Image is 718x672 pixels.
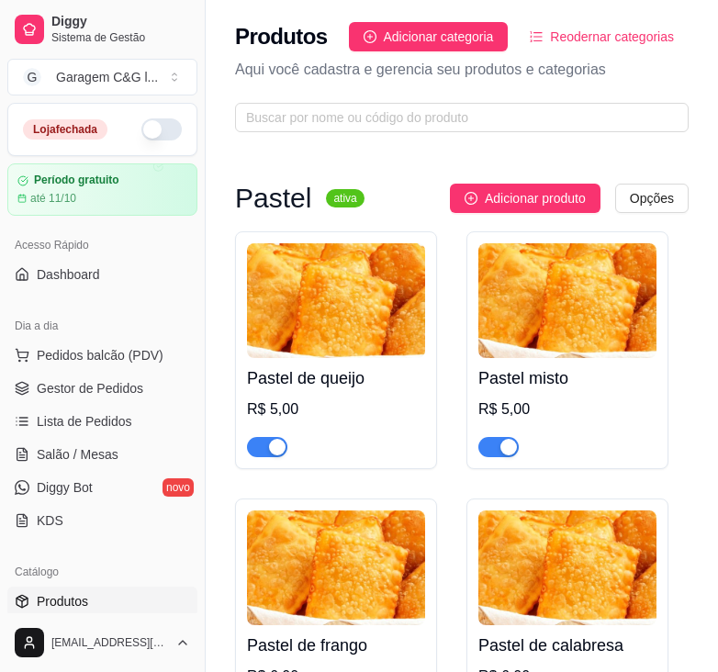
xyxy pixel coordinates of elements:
button: Adicionar categoria [349,22,509,51]
span: Lista de Pedidos [37,412,132,431]
span: Adicionar categoria [384,27,494,47]
h4: Pastel de calabresa [478,633,656,658]
button: Pedidos balcão (PDV) [7,341,197,370]
div: Catálogo [7,557,197,587]
a: Dashboard [7,260,197,289]
span: Gestor de Pedidos [37,379,143,398]
div: Dia a dia [7,311,197,341]
span: Salão / Mesas [37,445,118,464]
input: Buscar por nome ou código do produto [246,107,663,128]
p: Aqui você cadastra e gerencia seu produtos e categorias [235,59,689,81]
h4: Pastel de frango [247,633,425,658]
button: Select a team [7,59,197,95]
h3: Pastel [235,187,311,209]
button: Reodernar categorias [515,22,689,51]
a: Lista de Pedidos [7,407,197,436]
button: [EMAIL_ADDRESS][DOMAIN_NAME] [7,621,197,665]
button: Opções [615,184,689,213]
article: Período gratuito [34,174,119,187]
div: R$ 5,00 [247,398,425,420]
div: Loja fechada [23,119,107,140]
sup: ativa [326,189,364,207]
a: Diggy Botnovo [7,473,197,502]
img: product-image [478,510,656,625]
span: Sistema de Gestão [51,30,190,45]
a: KDS [7,506,197,535]
div: R$ 5,00 [478,398,656,420]
a: Produtos [7,587,197,616]
a: Período gratuitoaté 11/10 [7,163,197,216]
a: DiggySistema de Gestão [7,7,197,51]
span: Adicionar produto [485,188,586,208]
a: Salão / Mesas [7,440,197,469]
div: Garagem C&G l ... [56,68,158,86]
article: até 11/10 [30,191,76,206]
span: ordered-list [530,30,543,43]
span: KDS [37,511,63,530]
span: Reodernar categorias [550,27,674,47]
span: Opções [630,188,674,208]
span: plus-circle [364,30,376,43]
h4: Pastel misto [478,365,656,391]
h2: Produtos [235,22,328,51]
img: product-image [247,243,425,358]
button: Adicionar produto [450,184,600,213]
a: Gestor de Pedidos [7,374,197,403]
span: Diggy Bot [37,478,93,497]
span: plus-circle [465,192,477,205]
span: G [23,68,41,86]
span: Produtos [37,592,88,610]
span: Pedidos balcão (PDV) [37,346,163,364]
h4: Pastel de queijo [247,365,425,391]
span: [EMAIL_ADDRESS][DOMAIN_NAME] [51,635,168,650]
button: Alterar Status [141,118,182,140]
span: Diggy [51,14,190,30]
img: product-image [247,510,425,625]
span: Dashboard [37,265,100,284]
img: product-image [478,243,656,358]
div: Acesso Rápido [7,230,197,260]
